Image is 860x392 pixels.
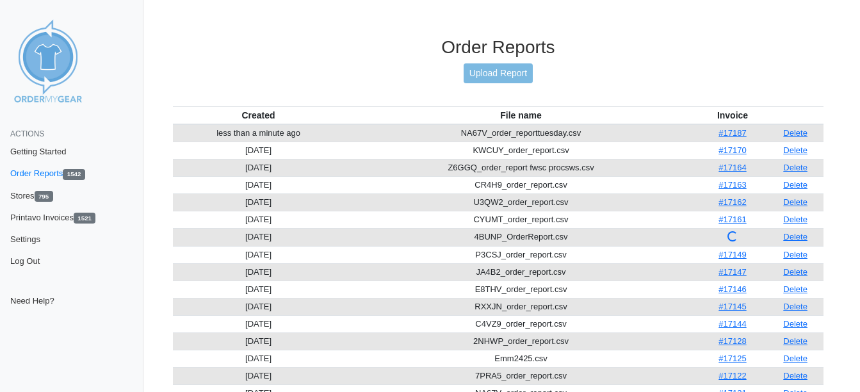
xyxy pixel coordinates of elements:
[173,211,344,228] td: [DATE]
[464,63,533,83] a: Upload Report
[718,267,746,277] a: #17147
[35,191,53,202] span: 795
[718,319,746,329] a: #17144
[173,281,344,298] td: [DATE]
[344,193,698,211] td: U3QW2_order_report.csv
[344,211,698,228] td: CYUMT_order_report.csv
[173,37,823,58] h3: Order Reports
[783,284,807,294] a: Delete
[173,350,344,367] td: [DATE]
[344,281,698,298] td: E8THV_order_report.csv
[718,180,746,190] a: #17163
[718,163,746,172] a: #17164
[173,298,344,315] td: [DATE]
[173,142,344,159] td: [DATE]
[718,371,746,380] a: #17122
[783,215,807,224] a: Delete
[718,215,746,224] a: #17161
[173,159,344,176] td: [DATE]
[698,106,767,124] th: Invoice
[783,354,807,363] a: Delete
[344,228,698,246] td: 4BUNP_OrderReport.csv
[718,128,746,138] a: #17187
[344,176,698,193] td: CR4H9_order_report.csv
[718,336,746,346] a: #17128
[783,371,807,380] a: Delete
[783,250,807,259] a: Delete
[173,228,344,246] td: [DATE]
[718,302,746,311] a: #17145
[344,367,698,384] td: 7PRA5_order_report.csv
[783,180,807,190] a: Delete
[173,246,344,263] td: [DATE]
[718,250,746,259] a: #17149
[344,159,698,176] td: Z6GGQ_order_report fwsc procsws.csv
[173,106,344,124] th: Created
[718,197,746,207] a: #17162
[63,169,85,180] span: 1542
[783,197,807,207] a: Delete
[718,145,746,155] a: #17170
[783,128,807,138] a: Delete
[344,350,698,367] td: Emm2425.csv
[344,332,698,350] td: 2NHWP_order_report.csv
[718,284,746,294] a: #17146
[783,145,807,155] a: Delete
[718,354,746,363] a: #17125
[783,267,807,277] a: Delete
[173,176,344,193] td: [DATE]
[344,298,698,315] td: RXXJN_order_report.csv
[10,129,44,138] span: Actions
[173,193,344,211] td: [DATE]
[783,163,807,172] a: Delete
[173,367,344,384] td: [DATE]
[173,315,344,332] td: [DATE]
[344,106,698,124] th: File name
[344,263,698,281] td: JA4B2_order_report.csv
[344,315,698,332] td: C4VZ9_order_report.csv
[783,232,807,241] a: Delete
[783,302,807,311] a: Delete
[173,263,344,281] td: [DATE]
[344,124,698,142] td: NA67V_order_reporttuesday.csv
[173,124,344,142] td: less than a minute ago
[344,246,698,263] td: P3CSJ_order_report.csv
[173,332,344,350] td: [DATE]
[783,336,807,346] a: Delete
[74,213,95,224] span: 1521
[344,142,698,159] td: KWCUY_order_report.csv
[783,319,807,329] a: Delete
